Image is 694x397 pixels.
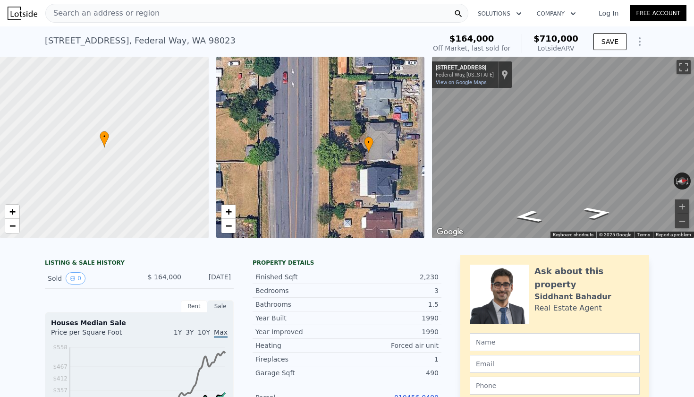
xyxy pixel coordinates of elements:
div: [STREET_ADDRESS] [436,64,494,72]
div: Off Market, last sold for [433,43,510,53]
a: Zoom out [221,219,236,233]
div: LISTING & SALE HISTORY [45,259,234,268]
span: 3Y [186,328,194,336]
div: Siddhant Bahadur [534,291,611,302]
button: Solutions [470,5,529,22]
a: Open this area in Google Maps (opens a new window) [434,226,465,238]
div: 490 [347,368,439,378]
a: Zoom in [221,205,236,219]
div: 3 [347,286,439,295]
div: [DATE] [189,272,231,285]
div: Price per Square Foot [51,328,139,343]
a: Log In [587,9,630,18]
span: + [9,206,16,217]
span: $710,000 [533,34,578,43]
div: Houses Median Sale [51,318,228,328]
div: Finished Sqft [255,272,347,282]
div: Federal Way, [US_STATE] [436,72,494,78]
div: Year Improved [255,327,347,337]
span: Search an address or region [46,8,160,19]
path: Go South, 20th Ave SW [502,207,554,225]
span: − [9,220,16,232]
span: © 2025 Google [599,232,631,237]
div: Ask about this property [534,265,640,291]
button: SAVE [593,33,626,50]
span: 10Y [198,328,210,336]
button: Show Options [630,32,649,51]
button: Keyboard shortcuts [553,232,593,238]
div: 1990 [347,313,439,323]
a: Report a problem [656,232,691,237]
div: Property details [253,259,441,267]
div: Heating [255,341,347,350]
div: • [100,131,109,147]
button: Reset the view [673,176,691,186]
path: Go North, 20th Ave SW [572,204,624,222]
div: 1 [347,354,439,364]
button: Company [529,5,584,22]
span: $164,000 [449,34,494,43]
button: Zoom in [675,199,689,214]
button: Toggle fullscreen view [677,60,691,74]
div: Lotside ARV [533,43,578,53]
a: Free Account [630,5,686,21]
div: 2,230 [347,272,439,282]
span: Max [214,328,228,338]
div: Sale [207,300,234,312]
div: Year Built [255,313,347,323]
a: Terms (opens in new tab) [637,232,650,237]
button: Rotate counterclockwise [674,173,679,190]
div: [STREET_ADDRESS] , Federal Way , WA 98023 [45,34,236,47]
span: − [225,220,231,232]
a: Zoom out [5,219,19,233]
div: Real Estate Agent [534,302,602,314]
div: Rent [181,300,207,312]
img: Google [434,226,465,238]
input: Name [470,333,640,351]
div: 1.5 [347,300,439,309]
div: 1990 [347,327,439,337]
span: 1Y [174,328,182,336]
input: Phone [470,377,640,395]
div: Street View [432,57,694,238]
img: Lotside [8,7,37,20]
a: Zoom in [5,205,19,219]
a: View on Google Maps [436,79,487,86]
div: Forced air unit [347,341,439,350]
input: Email [470,355,640,373]
a: Show location on map [501,69,508,80]
div: • [364,137,373,153]
tspan: $357 [53,387,68,394]
span: • [100,132,109,141]
div: Garage Sqft [255,368,347,378]
span: • [364,138,373,147]
div: Bathrooms [255,300,347,309]
tspan: $467 [53,363,68,370]
tspan: $412 [53,375,68,382]
tspan: $558 [53,344,68,351]
div: Map [432,57,694,238]
div: Bedrooms [255,286,347,295]
div: Fireplaces [255,354,347,364]
button: Zoom out [675,214,689,228]
button: View historical data [66,272,85,285]
div: Sold [48,272,132,285]
span: $ 164,000 [148,273,181,281]
button: Rotate clockwise [686,173,691,190]
span: + [225,206,231,217]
